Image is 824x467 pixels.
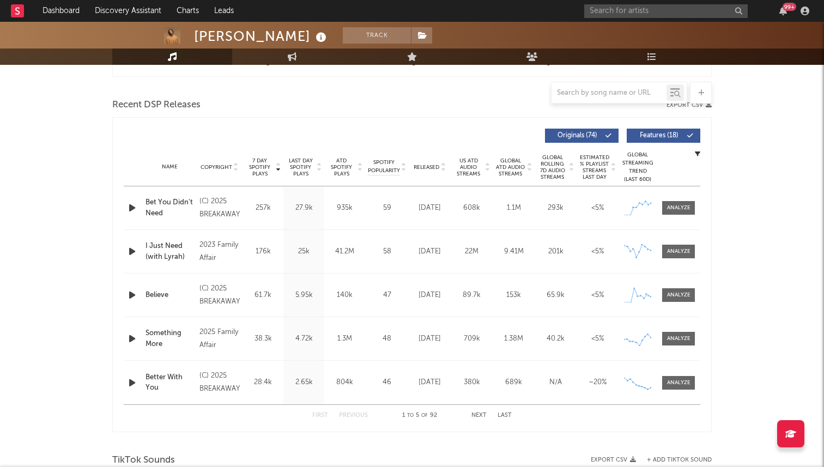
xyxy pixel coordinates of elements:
[327,246,362,257] div: 41.2M
[453,203,490,214] div: 608k
[368,159,400,175] span: Spotify Popularity
[779,7,787,15] button: 99+
[667,102,712,108] button: Export CSV
[783,3,796,11] div: 99 +
[579,377,616,388] div: ~ 20 %
[453,246,490,257] div: 22M
[627,129,700,143] button: Features(18)
[146,290,194,301] a: Believe
[368,333,406,344] div: 48
[579,154,609,180] span: Estimated % Playlist Streams Last Day
[327,377,362,388] div: 804k
[199,326,240,352] div: 2025 Family Affair
[245,203,281,214] div: 257k
[368,246,406,257] div: 58
[146,197,194,219] a: Bet You Didn't Need
[552,132,602,139] span: Originals ( 74 )
[537,290,574,301] div: 65.9k
[579,290,616,301] div: <5%
[327,203,362,214] div: 935k
[636,457,712,463] button: + Add TikTok Sound
[584,4,748,18] input: Search for artists
[621,151,654,184] div: Global Streaming Trend (Last 60D)
[368,290,406,301] div: 47
[545,129,619,143] button: Originals(74)
[537,377,574,388] div: N/A
[411,290,448,301] div: [DATE]
[312,413,328,419] button: First
[199,195,240,221] div: (C) 2025 BREAKAWAY
[537,333,574,344] div: 40.2k
[579,246,616,257] div: <5%
[495,246,532,257] div: 9.41M
[453,333,490,344] div: 709k
[411,203,448,214] div: [DATE]
[453,377,490,388] div: 380k
[579,333,616,344] div: <5%
[498,413,512,419] button: Last
[414,164,439,171] span: Released
[286,290,322,301] div: 5.95k
[647,457,712,463] button: + Add TikTok Sound
[368,377,406,388] div: 46
[327,333,362,344] div: 1.3M
[579,203,616,214] div: <5%
[368,203,406,214] div: 59
[495,157,525,177] span: Global ATD Audio Streams
[407,413,414,418] span: to
[146,372,194,393] a: Better With You
[339,413,368,419] button: Previous
[421,413,428,418] span: of
[591,457,636,463] button: Export CSV
[245,157,274,177] span: 7 Day Spotify Plays
[245,290,281,301] div: 61.7k
[327,157,356,177] span: ATD Spotify Plays
[471,413,487,419] button: Next
[453,157,483,177] span: US ATD Audio Streams
[245,333,281,344] div: 38.3k
[552,89,667,98] input: Search by song name or URL
[112,454,175,467] span: TikTok Sounds
[199,282,240,308] div: (C) 2025 BREAKAWAY
[343,27,411,44] button: Track
[495,203,532,214] div: 1.1M
[286,377,322,388] div: 2.65k
[495,377,532,388] div: 689k
[199,369,240,396] div: (C) 2025 BREAKAWAY
[286,157,315,177] span: Last Day Spotify Plays
[537,154,567,180] span: Global Rolling 7D Audio Streams
[199,239,240,265] div: 2023 Family Affair
[146,241,194,262] a: I Just Need (with Lyrah)
[390,409,450,422] div: 1 5 92
[411,246,448,257] div: [DATE]
[327,290,362,301] div: 140k
[245,246,281,257] div: 176k
[495,333,532,344] div: 1.38M
[453,290,490,301] div: 89.7k
[286,246,322,257] div: 25k
[495,290,532,301] div: 153k
[146,328,194,349] a: Something More
[146,163,194,171] div: Name
[411,377,448,388] div: [DATE]
[194,27,329,45] div: [PERSON_NAME]
[112,99,201,112] span: Recent DSP Releases
[201,164,232,171] span: Copyright
[537,246,574,257] div: 201k
[286,203,322,214] div: 27.9k
[286,333,322,344] div: 4.72k
[411,333,448,344] div: [DATE]
[537,203,574,214] div: 293k
[634,132,684,139] span: Features ( 18 )
[245,377,281,388] div: 28.4k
